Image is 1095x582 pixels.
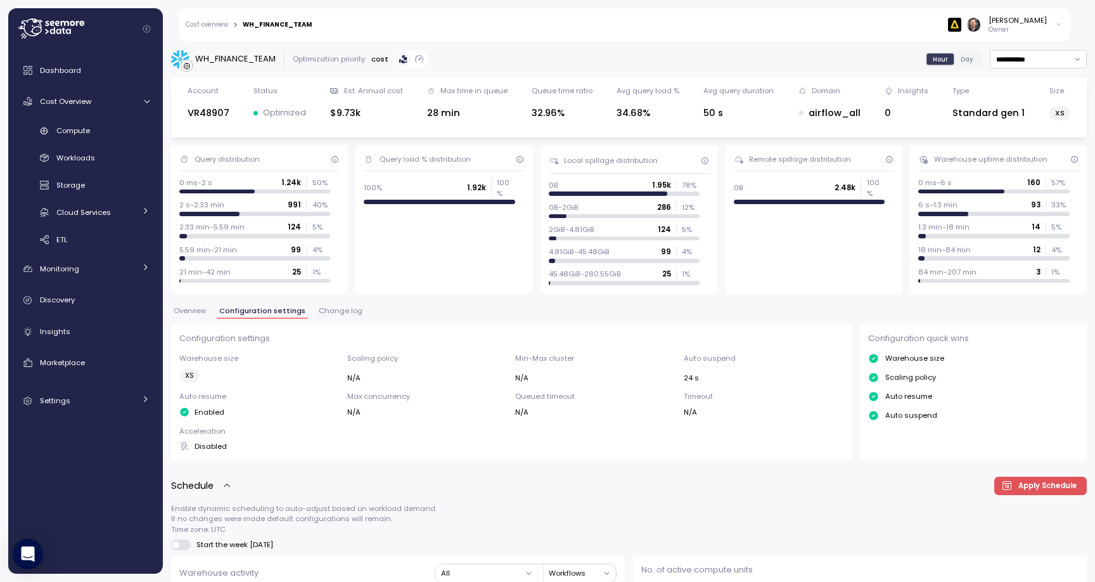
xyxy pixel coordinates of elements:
div: WH_FINANCE_TEAM [195,53,276,65]
a: Storage [13,175,158,196]
div: Domain [812,86,840,96]
button: Schedule [171,479,232,493]
div: Avg query duration [703,86,774,96]
p: cost [371,54,388,64]
p: 25 [292,267,301,277]
span: Settings [40,396,70,406]
p: 2.33 min-5.59 min [179,222,245,232]
p: 991 [288,200,301,210]
div: Insights [898,86,928,96]
div: $9.73k [330,106,402,120]
span: Workloads [56,153,95,163]
p: 4 % [1051,245,1069,255]
p: 100 % [497,178,515,198]
p: 40 % [312,200,330,210]
p: 5 % [312,222,330,232]
span: Compute [56,126,90,136]
div: 0 [885,106,928,120]
p: 12 [1033,245,1041,255]
p: Auto resume [885,391,932,401]
button: Collapse navigation [139,24,155,34]
p: 99 [661,247,671,257]
span: Start the week [DATE] [191,540,274,550]
div: Warehouse uptime distribution [934,154,1047,164]
p: Configuration quick wins [868,332,969,345]
div: Disabled [179,441,339,451]
a: Cost overview [186,22,228,28]
p: 0B-2GiB [549,202,579,212]
div: Size [1049,86,1064,96]
a: ETL [13,229,158,250]
div: N/A [347,373,507,383]
div: Local spillage distribution [564,155,658,165]
p: Warehouse activity [179,567,259,579]
div: Remote spillage distribution [749,154,851,164]
p: Enable dynamic scheduling to auto-adjust based on workload demand. If no changes were made defaul... [171,503,1087,534]
span: Monitoring [40,264,79,274]
p: 0B [549,180,558,190]
img: 6628aa71fabf670d87b811be.PNG [948,18,961,31]
p: 4 % [682,247,700,257]
span: XS [185,369,194,382]
p: 93 [1031,200,1041,210]
p: 2GiB-4.81GiB [549,224,594,235]
p: 1.3 min-18 min [918,222,970,232]
p: 5 % [682,224,700,235]
span: Configuration settings [219,307,305,314]
div: Account [188,86,219,96]
p: Scaling policy [885,372,936,382]
div: N/A [515,407,675,417]
div: > [233,21,238,29]
div: 34.68% [617,106,679,120]
p: 1.95k [652,180,671,190]
p: Owner [989,25,1047,34]
p: 4 % [312,245,330,255]
p: Auto resume [179,391,339,401]
div: VR48907 [188,106,229,120]
span: Cost Overview [40,96,91,107]
div: Query load % distribution [380,154,471,164]
p: 84 min-207 min [918,267,977,277]
span: Overview [174,307,206,314]
p: 3 [1036,267,1041,277]
div: Queue time ratio [532,86,592,96]
a: Discovery [13,288,158,313]
p: Configuration settings [179,332,843,345]
p: 2.48k [835,183,855,193]
p: 12 % [682,202,700,212]
a: Cloud Services [13,202,158,223]
span: ETL [56,235,67,245]
span: Dashboard [40,65,81,75]
img: ACg8ocI2dL-zei04f8QMW842o_HSSPOvX6ScuLi9DAmwXc53VPYQOcs=s96-c [967,18,980,31]
span: Insights [40,327,70,337]
span: Apply Schedule [1018,477,1077,495]
p: 5.59 min-21 min [179,245,237,255]
a: Monitoring [13,256,158,281]
p: 18 min-84 min [918,245,971,255]
a: Settings [13,389,158,414]
button: Apply Schedule [994,477,1087,495]
span: Cloud Services [56,207,111,217]
span: XS [1055,107,1065,120]
div: airflow_all [798,106,861,120]
span: Day [961,55,973,64]
p: 2 s-2.33 min [179,200,224,210]
p: 0B [734,183,743,193]
p: Scaling policy [347,353,507,363]
p: 6 s-1.3 min [918,200,957,210]
p: 124 [658,224,671,235]
p: Warehouse size [885,353,944,363]
p: 100% [364,183,382,193]
p: 100 % [867,178,885,198]
p: 1 % [312,267,330,277]
a: Insights [13,319,158,344]
div: Status [253,86,278,96]
p: Auto suspend [684,353,843,363]
a: Cost Overview [13,89,158,114]
div: Optimization priority: [293,54,366,64]
p: 124 [288,222,301,232]
p: Schedule [171,479,214,493]
p: 78 % [682,180,700,190]
p: 57 % [1051,178,1069,188]
div: 32.96% [532,106,592,120]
